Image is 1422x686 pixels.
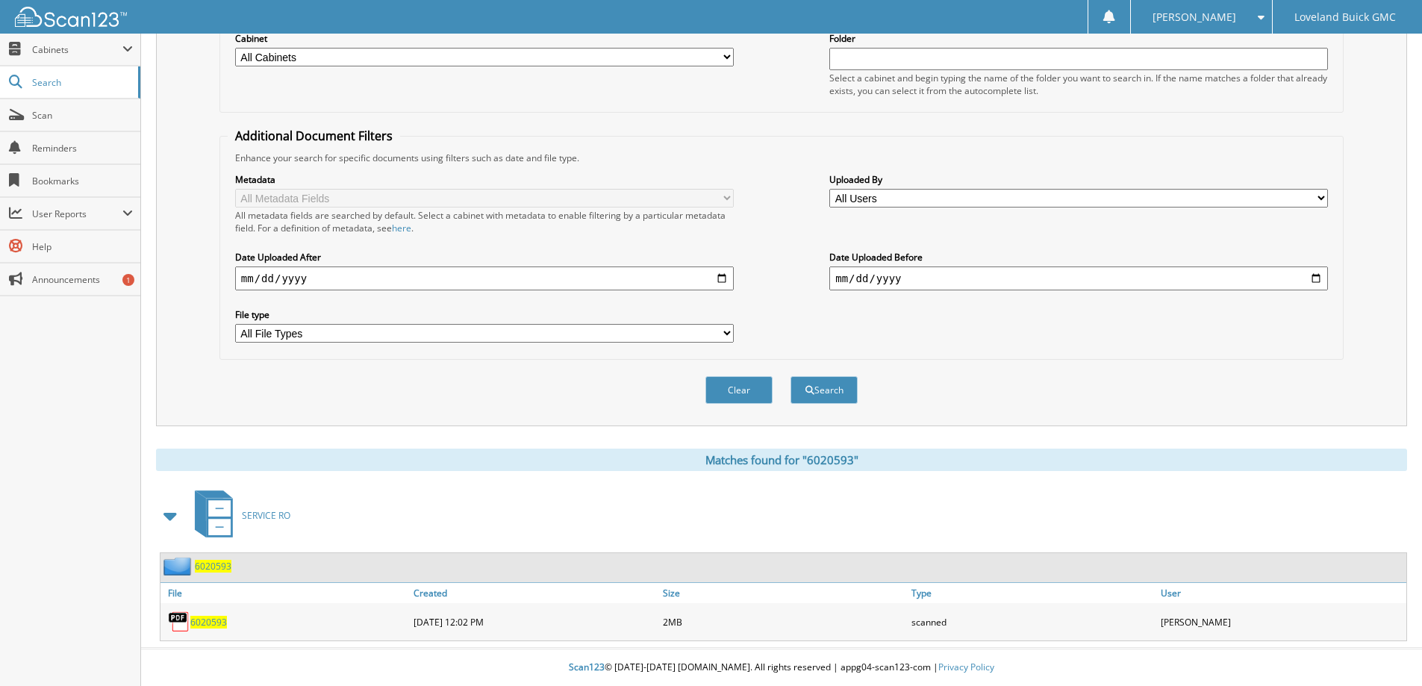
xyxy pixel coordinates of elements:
a: Type [908,583,1157,603]
div: [DATE] 12:02 PM [410,607,659,637]
span: Cabinets [32,43,122,56]
label: File type [235,308,734,321]
label: Uploaded By [829,173,1328,186]
a: User [1157,583,1406,603]
div: Select a cabinet and begin typing the name of the folder you want to search in. If the name match... [829,72,1328,97]
span: Scan [32,109,133,122]
span: [PERSON_NAME] [1153,13,1236,22]
input: end [829,266,1328,290]
div: 1 [122,274,134,286]
a: SERVICE RO [186,486,290,545]
div: Enhance your search for specific documents using filters such as date and file type. [228,152,1335,164]
a: 6020593 [190,616,227,629]
a: Created [410,583,659,603]
a: Size [659,583,908,603]
span: User Reports [32,208,122,220]
div: © [DATE]-[DATE] [DOMAIN_NAME]. All rights reserved | appg04-scan123-com | [141,649,1422,686]
span: Scan123 [569,661,605,673]
legend: Additional Document Filters [228,128,400,144]
img: scan123-logo-white.svg [15,7,127,27]
div: scanned [908,607,1157,637]
span: Loveland Buick GMC [1294,13,1396,22]
div: Matches found for "6020593" [156,449,1407,471]
label: Cabinet [235,32,734,45]
label: Date Uploaded After [235,251,734,264]
div: [PERSON_NAME] [1157,607,1406,637]
span: Bookmarks [32,175,133,187]
a: Privacy Policy [938,661,994,673]
div: All metadata fields are searched by default. Select a cabinet with metadata to enable filtering b... [235,209,734,234]
span: Help [32,240,133,253]
a: 6020593 [195,560,231,573]
div: 2MB [659,607,908,637]
label: Date Uploaded Before [829,251,1328,264]
img: folder2.png [163,557,195,576]
label: Folder [829,32,1328,45]
label: Metadata [235,173,734,186]
span: Search [32,76,131,89]
span: SERVICE RO [242,509,290,522]
img: PDF.png [168,611,190,633]
a: File [160,583,410,603]
button: Clear [705,376,773,404]
span: Reminders [32,142,133,155]
button: Search [790,376,858,404]
span: Announcements [32,273,133,286]
a: here [392,222,411,234]
input: start [235,266,734,290]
